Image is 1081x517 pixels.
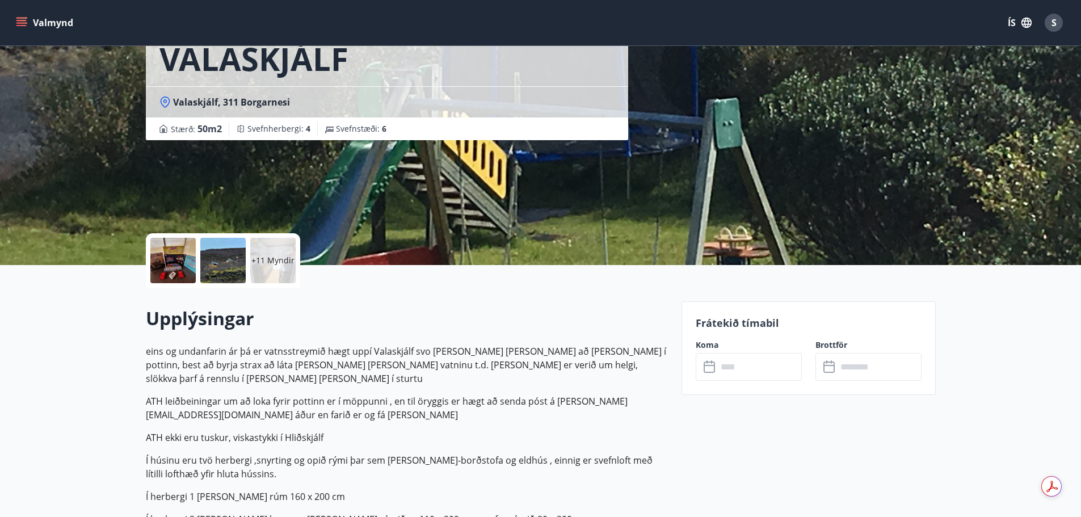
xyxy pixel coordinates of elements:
p: +11 Myndir [251,255,295,266]
span: Svefnherbergi : [247,123,310,134]
h1: VALASKJÁLF [159,37,348,80]
p: Í húsinu eru tvö herbergi ,snyrting og opið rými þar sem [PERSON_NAME]-borðstofa og eldhús , einn... [146,453,668,481]
label: Brottför [815,339,922,351]
p: ATH ekki eru tuskur, viskastykki í Hliðskjálf [146,431,668,444]
h2: Upplýsingar [146,306,668,331]
button: menu [14,12,78,33]
span: Svefnstæði : [336,123,386,134]
button: S [1040,9,1067,36]
button: ÍS [1002,12,1038,33]
span: Valaskjálf, 311 Borgarnesi [173,96,290,108]
p: eins og undanfarin ár þá er vatnsstreymið hægt uppí Valaskjálf svo [PERSON_NAME] [PERSON_NAME] að... [146,344,668,385]
p: Í herbergi 1 [PERSON_NAME] rúm 160 x 200 cm [146,490,668,503]
p: ATH leiðbeiningar um að loka fyrir pottinn er í möppunni , en til öryggis er hægt að senda póst á... [146,394,668,422]
p: Frátekið tímabil [696,316,922,330]
span: Stærð : [171,122,222,136]
span: S [1051,16,1057,29]
span: 6 [382,123,386,134]
span: 4 [306,123,310,134]
label: Koma [696,339,802,351]
span: 50 m2 [197,123,222,135]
